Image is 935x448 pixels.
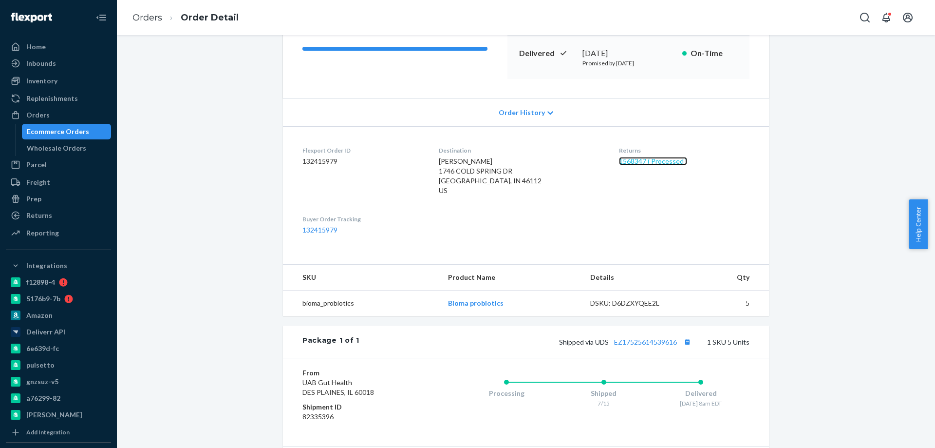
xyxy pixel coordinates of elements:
div: Ecommerce Orders [27,127,89,136]
a: Inbounds [6,56,111,71]
a: Freight [6,175,111,190]
a: Orders [6,107,111,123]
a: 5176b9-7b [6,291,111,307]
div: [DATE] [582,48,674,59]
a: EZ17525614539616 [614,338,677,346]
div: DSKU: D6DZXYQEE2L [590,298,682,308]
span: Shipped via UDS [559,338,693,346]
div: Deliverr API [26,327,65,337]
button: Close Navigation [92,8,111,27]
a: 132415979 [302,226,337,234]
div: Orders [26,110,50,120]
div: gnzsuz-v5 [26,377,58,387]
dt: Destination [439,146,604,155]
ol: breadcrumbs [125,3,246,32]
a: Orders [132,12,162,23]
dt: Buyer Order Tracking [302,215,423,223]
a: f12898-4 [6,274,111,290]
a: Parcel [6,157,111,173]
button: Open notifications [877,8,896,27]
a: Ecommerce Orders [22,124,112,139]
div: 5176b9-7b [26,294,60,304]
div: Freight [26,177,50,187]
a: Replenishments [6,91,111,106]
div: Reporting [26,228,59,238]
div: 7/15 [555,399,653,408]
div: [DATE] 8am EDT [652,399,749,408]
a: 1568347 ( Processed ) [619,157,687,165]
td: 5 [689,291,769,316]
dt: Shipment ID [302,402,419,412]
a: Deliverr API [6,324,111,340]
div: Parcel [26,160,47,170]
div: Replenishments [26,94,78,103]
div: Prep [26,194,41,204]
a: Add Integration [6,427,111,438]
div: Home [26,42,46,52]
a: Prep [6,191,111,207]
dd: 82335396 [302,412,419,422]
a: pulsetto [6,357,111,373]
a: Home [6,39,111,55]
div: f12898-4 [26,277,55,287]
a: Inventory [6,73,111,89]
a: [PERSON_NAME] [6,407,111,423]
span: Order History [499,108,545,117]
dt: From [302,368,419,378]
div: Delivered [652,389,749,398]
div: Inventory [26,76,57,86]
span: UAB Gut Health DES PLAINES, IL 60018 [302,378,374,396]
dt: Flexport Order ID [302,146,423,155]
th: Product Name [440,265,582,291]
dd: 132415979 [302,156,423,166]
button: Open account menu [898,8,917,27]
span: [PERSON_NAME] 1746 COLD SPRING DR [GEOGRAPHIC_DATA], IN 46112 US [439,157,542,195]
p: Delivered [519,48,575,59]
div: 6e639d-fc [26,344,59,353]
td: bioma_probiotics [283,291,440,316]
div: Package 1 of 1 [302,335,359,348]
div: Processing [458,389,555,398]
button: Open Search Box [855,8,875,27]
img: Flexport logo [11,13,52,22]
button: Help Center [909,199,928,249]
a: Order Detail [181,12,239,23]
a: Reporting [6,225,111,241]
div: a76299-82 [26,393,60,403]
a: gnzsuz-v5 [6,374,111,390]
div: Shipped [555,389,653,398]
th: Qty [689,265,769,291]
a: Wholesale Orders [22,140,112,156]
div: Inbounds [26,58,56,68]
div: Wholesale Orders [27,143,86,153]
a: Amazon [6,308,111,323]
div: pulsetto [26,360,55,370]
div: Integrations [26,261,67,271]
button: Integrations [6,258,111,273]
a: Returns [6,208,111,223]
a: 6e639d-fc [6,341,111,356]
dt: Returns [619,146,749,155]
div: [PERSON_NAME] [26,410,82,420]
th: SKU [283,265,440,291]
div: Amazon [26,311,53,320]
p: On-Time [691,48,738,59]
div: Add Integration [26,428,70,436]
a: a76299-82 [6,390,111,406]
div: 1 SKU 5 Units [359,335,749,348]
th: Details [582,265,690,291]
div: Returns [26,211,52,220]
a: Bioma probiotics [448,299,504,307]
p: Promised by [DATE] [582,59,674,67]
button: Copy tracking number [681,335,693,348]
